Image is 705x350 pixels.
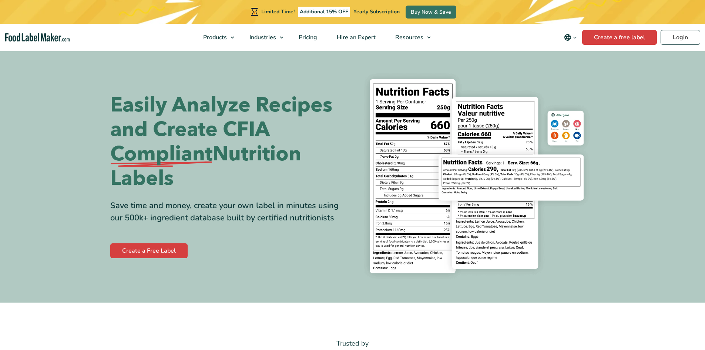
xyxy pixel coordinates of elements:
[298,7,350,17] span: Additional 15% OFF
[247,33,277,41] span: Industries
[353,8,400,15] span: Yearly Subscription
[559,30,582,45] button: Change language
[240,24,287,51] a: Industries
[110,243,188,258] a: Create a Free Label
[582,30,657,45] a: Create a free label
[110,93,347,191] h1: Easily Analyze Recipes and Create CFIA Nutrition Labels
[110,338,595,349] p: Trusted by
[5,33,70,42] a: Food Label Maker homepage
[661,30,700,45] a: Login
[386,24,434,51] a: Resources
[296,33,318,41] span: Pricing
[110,200,347,224] div: Save time and money, create your own label in minutes using our 500k+ ingredient database built b...
[289,24,325,51] a: Pricing
[261,8,295,15] span: Limited Time!
[393,33,424,41] span: Resources
[110,142,212,166] span: Compliant
[327,24,384,51] a: Hire an Expert
[194,24,238,51] a: Products
[406,6,456,19] a: Buy Now & Save
[335,33,376,41] span: Hire an Expert
[201,33,228,41] span: Products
